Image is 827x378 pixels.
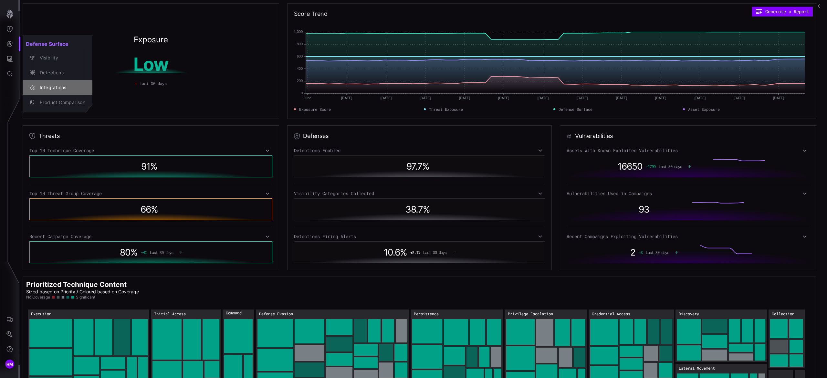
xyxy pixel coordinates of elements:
button: Integrations [23,80,92,95]
div: Integrations [37,84,85,92]
h2: Defense Surface [23,37,92,50]
button: Product Comparison [23,95,92,110]
div: Detections [37,69,85,77]
button: Visibility [23,50,92,65]
button: Detections [23,65,92,80]
div: Product Comparison [37,99,85,107]
div: Visibility [37,54,85,62]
